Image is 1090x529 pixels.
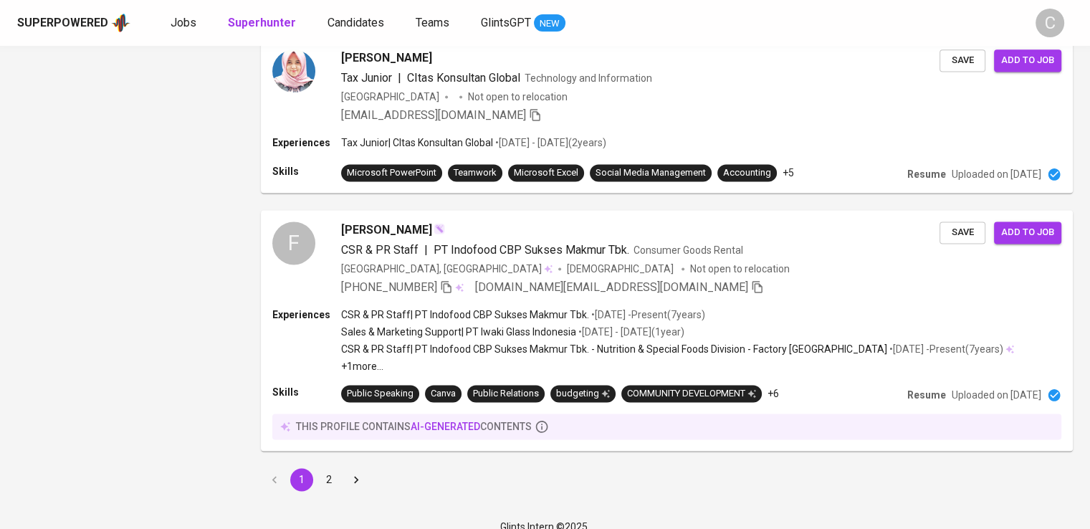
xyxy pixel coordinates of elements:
p: Resume [907,167,946,181]
a: GlintsGPT NEW [481,14,565,32]
p: this profile contains contents [296,419,532,434]
div: Microsoft PowerPoint [347,166,436,180]
img: bd4e218591e4ee30536bb0151eacbe93.jpeg [272,49,315,92]
a: Teams [416,14,452,32]
div: C [1036,9,1064,37]
button: Save [940,221,985,244]
p: • [DATE] - [DATE] ( 2 years ) [493,135,606,150]
div: Public Relations [473,387,539,401]
span: | [424,242,428,259]
span: PT Indofood CBP Sukses Makmur Tbk. [434,243,629,257]
p: Skills [272,385,341,399]
span: CSR & PR Staff [341,243,419,257]
img: app logo [111,12,130,34]
span: Jobs [171,16,196,29]
div: Social Media Management [596,166,706,180]
a: Jobs [171,14,199,32]
div: Microsoft Excel [514,166,578,180]
p: Uploaded on [DATE] [952,167,1041,181]
div: F [272,221,315,264]
p: • [DATE] - [DATE] ( 1 year ) [576,325,684,339]
div: Public Speaking [347,387,413,401]
p: Not open to relocation [468,90,568,104]
button: Add to job [994,221,1061,244]
span: CItas Konsultan Global [407,71,520,85]
span: [PHONE_NUMBER] [341,280,437,294]
button: Go to next page [345,468,368,491]
p: Not open to relocation [690,262,790,276]
span: Technology and Information [525,72,652,84]
a: F[PERSON_NAME]CSR & PR Staff|PT Indofood CBP Sukses Makmur Tbk.Consumer Goods Rental[GEOGRAPHIC_D... [261,210,1073,451]
button: Save [940,49,985,72]
p: Experiences [272,308,341,322]
p: Experiences [272,135,341,150]
span: [DOMAIN_NAME][EMAIL_ADDRESS][DOMAIN_NAME] [475,280,748,294]
a: Superhunter [228,14,299,32]
img: magic_wand.svg [434,223,445,234]
div: [GEOGRAPHIC_DATA], [GEOGRAPHIC_DATA] [341,262,553,276]
p: • [DATE] - Present ( 7 years ) [589,308,705,322]
div: Superpowered [17,15,108,32]
button: page 1 [290,468,313,491]
span: Tax Junior [341,71,392,85]
p: +1 more ... [341,359,1014,373]
a: [PERSON_NAME]Tax Junior|CItas Konsultan GlobalTechnology and Information[GEOGRAPHIC_DATA]Not open... [261,38,1073,193]
span: | [398,70,401,87]
nav: pagination navigation [261,468,370,491]
p: Skills [272,164,341,178]
p: CSR & PR Staff | PT Indofood CBP Sukses Makmur Tbk. [341,308,589,322]
div: [GEOGRAPHIC_DATA] [341,90,439,104]
p: • [DATE] - Present ( 7 years ) [887,342,1003,356]
span: [PERSON_NAME] [341,221,432,239]
button: Go to page 2 [317,468,340,491]
span: Save [947,52,978,69]
a: Candidates [328,14,387,32]
p: +6 [768,386,779,401]
span: Teams [416,16,449,29]
span: Add to job [1001,52,1054,69]
p: Uploaded on [DATE] [952,388,1041,402]
button: Add to job [994,49,1061,72]
span: NEW [534,16,565,31]
span: GlintsGPT [481,16,531,29]
span: [PERSON_NAME] [341,49,432,67]
div: COMMUNITY DEVELOPMENT [627,387,756,401]
span: AI-generated [411,421,480,432]
span: Save [947,224,978,241]
div: Teamwork [454,166,497,180]
p: Sales & Marketing Support | PT Iwaki Glass Indonesia [341,325,576,339]
p: +5 [783,166,794,180]
span: Consumer Goods Rental [634,244,743,256]
span: [EMAIL_ADDRESS][DOMAIN_NAME] [341,108,526,122]
span: Add to job [1001,224,1054,241]
div: Canva [431,387,456,401]
p: CSR & PR Staff | PT Indofood CBP Sukses Makmur Tbk. - Nutrition & Special Foods Division - Factor... [341,342,887,356]
div: Accounting [723,166,771,180]
b: Superhunter [228,16,296,29]
span: Candidates [328,16,384,29]
p: Resume [907,388,946,402]
p: Tax Junior | CItas Konsultan Global [341,135,493,150]
span: [DEMOGRAPHIC_DATA] [567,262,676,276]
div: budgeting [556,387,610,401]
a: Superpoweredapp logo [17,12,130,34]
